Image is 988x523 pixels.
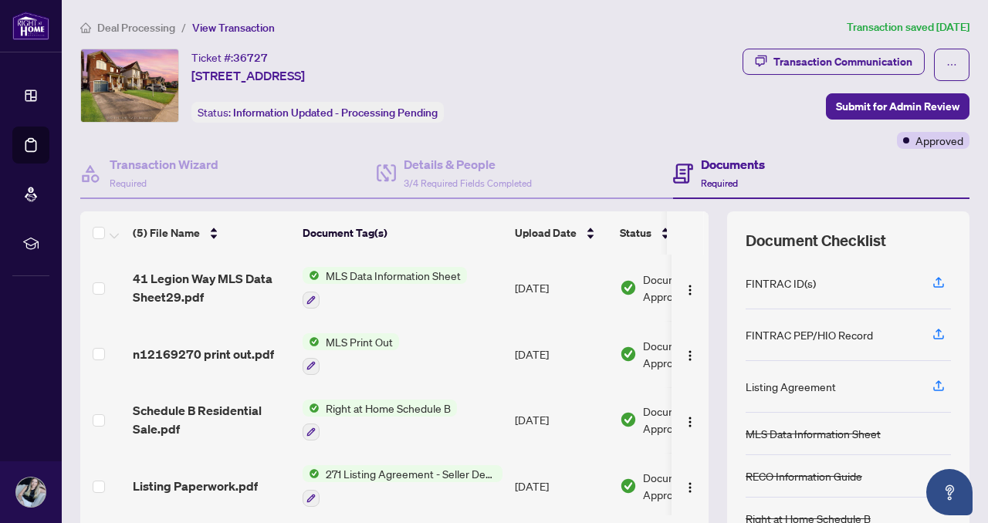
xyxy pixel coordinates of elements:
[404,155,532,174] h4: Details & People
[133,345,274,363] span: n12169270 print out.pdf
[746,467,862,484] div: RECO Information Guide
[684,416,696,428] img: Logo
[191,66,305,85] span: [STREET_ADDRESS]
[826,93,969,120] button: Submit for Admin Review
[515,224,577,241] span: Upload Date
[181,19,186,36] li: /
[701,155,765,174] h4: Documents
[303,465,502,507] button: Status Icon271 Listing Agreement - Seller Designated Representation Agreement Authority to Offer ...
[192,21,275,35] span: View Transaction
[678,474,702,498] button: Logo
[303,400,320,417] img: Status Icon
[320,267,467,284] span: MLS Data Information Sheet
[303,267,320,284] img: Status Icon
[404,177,532,189] span: 3/4 Required Fields Completed
[743,49,925,75] button: Transaction Communication
[946,59,957,70] span: ellipsis
[303,400,457,441] button: Status IconRight at Home Schedule B
[133,477,258,495] span: Listing Paperwork.pdf
[746,275,816,292] div: FINTRAC ID(s)
[678,342,702,366] button: Logo
[746,425,881,442] div: MLS Data Information Sheet
[509,211,614,255] th: Upload Date
[303,267,467,309] button: Status IconMLS Data Information Sheet
[746,378,836,395] div: Listing Agreement
[16,477,46,507] img: Profile Icon
[303,333,399,375] button: Status IconMLS Print Out
[620,411,637,428] img: Document Status
[97,21,175,35] span: Deal Processing
[678,407,702,432] button: Logo
[320,465,502,482] span: 271 Listing Agreement - Seller Designated Representation Agreement Authority to Offer for Sale
[643,403,739,437] span: Document Approved
[191,102,444,123] div: Status:
[110,155,218,174] h4: Transaction Wizard
[133,269,290,306] span: 41 Legion Way MLS Data Sheet29.pdf
[320,333,399,350] span: MLS Print Out
[836,94,959,119] span: Submit for Admin Review
[620,224,651,241] span: Status
[296,211,509,255] th: Document Tag(s)
[620,279,637,296] img: Document Status
[915,132,963,149] span: Approved
[81,49,178,122] img: IMG-N12169270_1.jpg
[303,465,320,482] img: Status Icon
[12,12,49,40] img: logo
[684,349,696,362] img: Logo
[614,211,745,255] th: Status
[643,469,739,503] span: Document Approved
[509,387,614,454] td: [DATE]
[320,400,457,417] span: Right at Home Schedule B
[926,469,973,515] button: Open asap
[773,49,912,74] div: Transaction Communication
[133,401,290,438] span: Schedule B Residential Sale.pdf
[746,326,873,343] div: FINTRAC PEP/HIO Record
[509,453,614,519] td: [DATE]
[620,477,637,494] img: Document Status
[110,177,147,189] span: Required
[746,230,886,251] span: Document Checklist
[678,275,702,300] button: Logo
[191,49,268,66] div: Ticket #:
[127,211,296,255] th: (5) File Name
[643,337,739,371] span: Document Approved
[509,255,614,321] td: [DATE]
[80,22,91,33] span: home
[620,346,637,363] img: Document Status
[133,224,200,241] span: (5) File Name
[509,321,614,387] td: [DATE]
[684,481,696,494] img: Logo
[303,333,320,350] img: Status Icon
[701,177,738,189] span: Required
[233,106,438,120] span: Information Updated - Processing Pending
[643,271,739,305] span: Document Approved
[684,284,696,296] img: Logo
[847,19,969,36] article: Transaction saved [DATE]
[233,51,268,65] span: 36727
